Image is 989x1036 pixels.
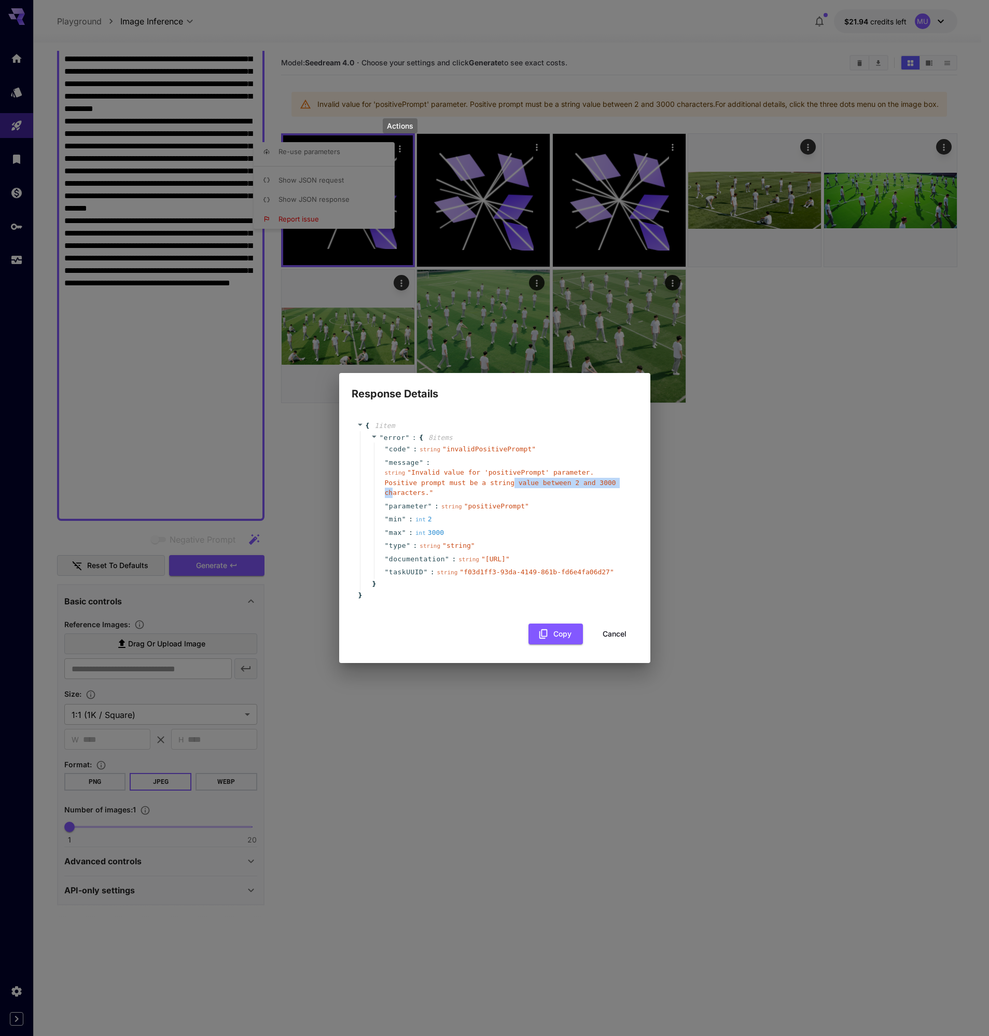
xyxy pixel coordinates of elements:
[389,554,445,564] span: documentation
[415,530,426,536] span: int
[406,542,410,549] span: "
[452,554,456,564] span: :
[437,569,458,576] span: string
[459,568,614,576] span: " f03d1ff3-93da-4149-861b-fd6e4fa06d27 "
[389,444,406,454] span: code
[442,445,536,453] span: " invalidPositivePrompt "
[385,445,389,453] span: "
[385,555,389,563] span: "
[405,434,409,441] span: "
[428,502,432,510] span: "
[413,541,417,551] span: :
[423,568,427,576] span: "
[385,502,389,510] span: "
[591,624,638,645] button: Cancel
[385,469,406,476] span: string
[389,541,406,551] span: type
[415,514,432,524] div: 2
[383,118,417,133] div: Actions
[380,434,384,441] span: "
[441,503,462,510] span: string
[464,502,529,510] span: " positivePrompt "
[371,579,377,589] span: }
[528,624,583,645] button: Copy
[385,459,389,466] span: "
[389,501,428,512] span: parameter
[385,468,616,496] span: " Invalid value for 'positivePrompt' parameter. Positive prompt must be a string value between 2 ...
[420,543,440,549] span: string
[366,421,370,431] span: {
[415,516,426,523] span: int
[385,542,389,549] span: "
[339,373,650,402] h2: Response Details
[435,501,439,512] span: :
[442,542,475,549] span: " string "
[428,434,453,441] span: 8 item s
[385,515,389,523] span: "
[389,567,424,577] span: taskUUID
[409,528,413,538] span: :
[389,514,402,524] span: min
[420,446,440,453] span: string
[402,529,406,536] span: "
[419,459,423,466] span: "
[402,515,406,523] span: "
[430,567,435,577] span: :
[409,514,413,524] span: :
[458,556,479,563] span: string
[445,555,449,563] span: "
[357,590,363,601] span: }
[481,555,510,563] span: " [URL] "
[374,422,395,430] span: 1 item
[385,529,389,536] span: "
[406,445,410,453] span: "
[385,568,389,576] span: "
[384,434,406,441] span: error
[415,528,444,538] div: 3000
[389,458,419,468] span: message
[426,458,430,468] span: :
[419,433,423,443] span: {
[389,528,402,538] span: max
[413,444,417,454] span: :
[412,433,416,443] span: :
